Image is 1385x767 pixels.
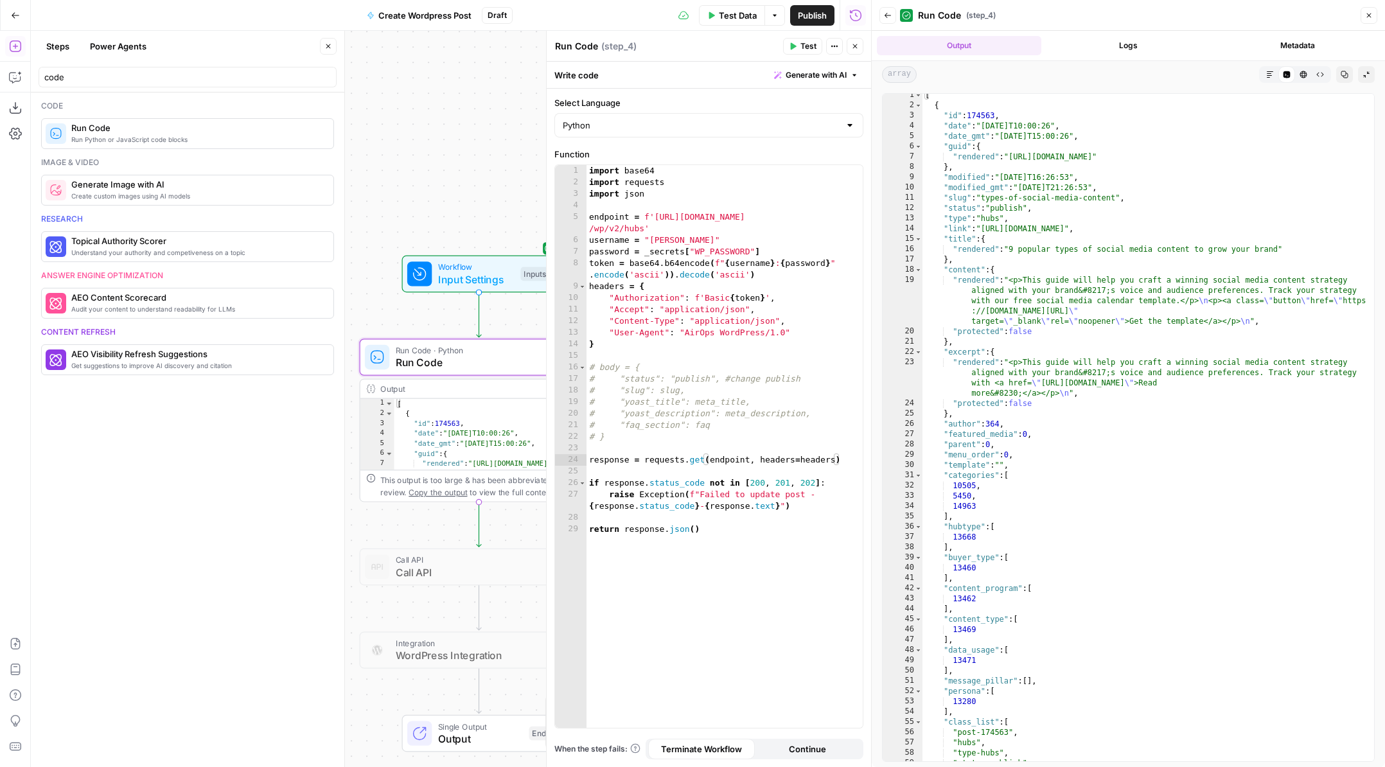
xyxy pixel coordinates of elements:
[555,362,587,373] div: 16
[1046,36,1211,55] button: Logs
[477,502,481,547] g: Edge from step_4 to step_3
[883,491,922,501] div: 33
[71,304,323,314] span: Audit your content to understand readability for LLMs
[41,326,334,338] div: Content refresh
[883,532,922,542] div: 37
[883,121,922,131] div: 4
[555,466,587,477] div: 25
[915,583,922,594] span: Toggle code folding, rows 42 through 44
[883,470,922,480] div: 31
[883,90,922,100] div: 1
[966,10,996,21] span: ( step_4 )
[883,696,922,707] div: 53
[396,355,555,370] span: Run Code
[396,554,556,566] span: Call API
[71,247,323,258] span: Understand your authority and competiveness on a topic
[883,110,922,121] div: 3
[699,5,764,26] button: Test Data
[555,327,587,339] div: 13
[915,686,922,696] span: Toggle code folding, rows 52 through 54
[661,743,742,755] span: Terminate Workflow
[555,454,587,466] div: 24
[71,134,323,145] span: Run Python or JavaScript code blocks
[883,480,922,491] div: 32
[555,385,587,396] div: 18
[789,743,826,755] span: Continue
[790,5,834,26] button: Publish
[915,645,922,655] span: Toggle code folding, rows 48 through 50
[378,9,472,22] span: Create Wordpress Post
[915,234,922,244] span: Toggle code folding, rows 15 through 17
[44,71,331,84] input: Search steps
[360,409,394,419] div: 2
[883,727,922,737] div: 56
[883,419,922,429] div: 26
[555,339,587,350] div: 14
[783,38,822,55] button: Test
[915,100,922,110] span: Toggle code folding, rows 2 through 391
[360,339,599,502] div: Run Code · PythonRun CodeStep 4Output[ { "id":174563, "date":"[DATE]T10:00:26", "date_gmt":"[DATE...
[883,172,922,182] div: 9
[883,254,922,265] div: 17
[883,686,922,696] div: 52
[555,408,587,419] div: 20
[555,373,587,385] div: 17
[883,511,922,522] div: 35
[555,350,587,362] div: 15
[409,488,467,497] span: Copy the output
[360,439,394,449] div: 5
[1215,36,1380,55] button: Metadata
[883,748,922,758] div: 58
[883,357,922,398] div: 23
[883,347,922,357] div: 22
[883,152,922,162] div: 7
[883,337,922,347] div: 21
[380,383,556,395] div: Output
[883,522,922,532] div: 36
[380,473,592,498] div: This output is too large & has been abbreviated for review. to view the full content.
[520,267,549,281] div: Inputs
[385,409,393,419] span: Toggle code folding, rows 2 through 74
[359,5,479,26] button: Create Wordpress Post
[883,655,922,666] div: 49
[883,409,922,419] div: 25
[882,66,917,83] span: array
[883,275,922,326] div: 19
[555,315,587,327] div: 12
[555,431,587,443] div: 22
[769,67,863,84] button: Generate with AI
[883,573,922,583] div: 41
[579,281,586,292] span: Toggle code folding, rows 9 through 14
[438,731,523,746] span: Output
[555,211,587,234] div: 5
[396,648,558,663] span: WordPress Integration
[883,213,922,224] div: 13
[555,477,587,489] div: 26
[71,234,323,247] span: Topical Authority Scorer
[915,347,922,357] span: Toggle code folding, rows 22 through 25
[800,40,816,52] span: Test
[555,443,587,454] div: 23
[41,213,334,225] div: Research
[883,635,922,645] div: 47
[360,449,394,459] div: 6
[915,90,922,100] span: Toggle code folding, rows 1 through 4415
[555,188,587,200] div: 3
[579,477,586,489] span: Toggle code folding, rows 26 through 27
[883,265,922,275] div: 18
[601,40,637,53] span: ( step_4 )
[883,501,922,511] div: 34
[360,256,599,293] div: WorkflowInput SettingsInputs
[360,419,394,429] div: 3
[71,191,323,201] span: Create custom images using AI models
[554,743,640,755] a: When the step fails:
[555,489,587,512] div: 27
[883,182,922,193] div: 10
[915,717,922,727] span: Toggle code folding, rows 55 through 71
[755,739,861,759] button: Continue
[555,281,587,292] div: 9
[918,9,961,22] span: Run Code
[438,720,523,732] span: Single Output
[488,10,507,21] span: Draft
